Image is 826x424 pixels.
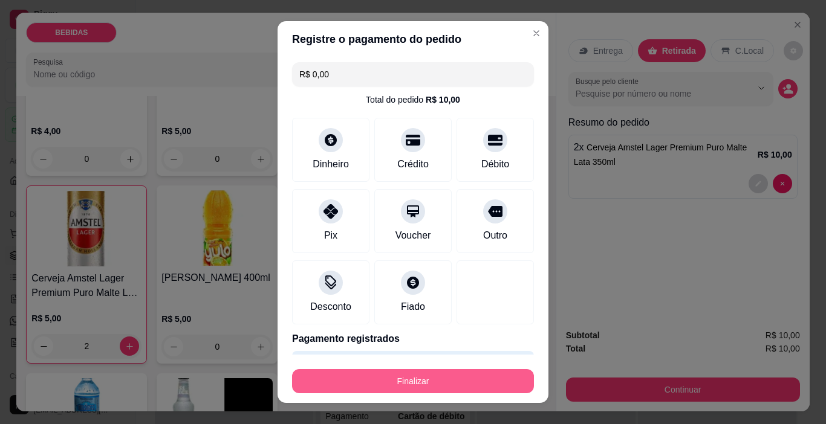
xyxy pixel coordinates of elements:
p: Pagamento registrados [292,332,534,346]
div: Desconto [310,300,351,314]
div: Total do pedido [366,94,460,106]
input: Ex.: hambúrguer de cordeiro [299,62,527,86]
button: Close [527,24,546,43]
header: Registre o pagamento do pedido [278,21,548,57]
div: Voucher [395,228,431,243]
div: Crédito [397,157,429,172]
div: Dinheiro [313,157,349,172]
div: Outro [483,228,507,243]
div: R$ 10,00 [426,94,460,106]
div: Pix [324,228,337,243]
button: Finalizar [292,369,534,393]
div: Fiado [401,300,425,314]
div: Débito [481,157,509,172]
